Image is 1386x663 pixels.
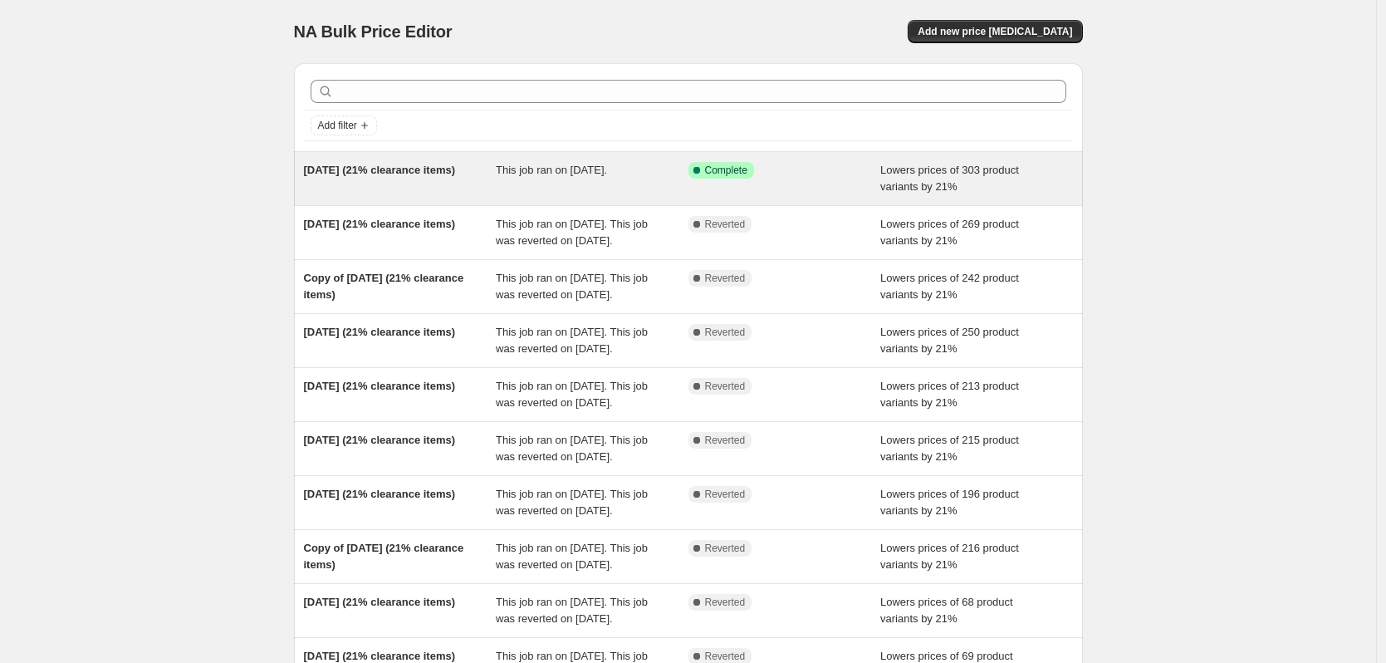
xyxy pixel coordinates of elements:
[705,488,746,501] span: Reverted
[304,218,456,230] span: [DATE] (21% clearance items)
[705,272,746,285] span: Reverted
[318,119,357,132] span: Add filter
[496,380,648,409] span: This job ran on [DATE]. This job was reverted on [DATE].
[705,650,746,663] span: Reverted
[304,380,456,392] span: [DATE] (21% clearance items)
[304,488,456,500] span: [DATE] (21% clearance items)
[880,380,1019,409] span: Lowers prices of 213 product variants by 21%
[496,542,648,571] span: This job ran on [DATE]. This job was reverted on [DATE].
[705,596,746,609] span: Reverted
[496,218,648,247] span: This job ran on [DATE]. This job was reverted on [DATE].
[908,20,1082,43] button: Add new price [MEDICAL_DATA]
[918,25,1072,38] span: Add new price [MEDICAL_DATA]
[496,272,648,301] span: This job ran on [DATE]. This job was reverted on [DATE].
[304,650,456,662] span: [DATE] (21% clearance items)
[304,596,456,608] span: [DATE] (21% clearance items)
[705,326,746,339] span: Reverted
[880,542,1019,571] span: Lowers prices of 216 product variants by 21%
[880,596,1013,625] span: Lowers prices of 68 product variants by 21%
[880,218,1019,247] span: Lowers prices of 269 product variants by 21%
[496,596,648,625] span: This job ran on [DATE]. This job was reverted on [DATE].
[304,272,464,301] span: Copy of [DATE] (21% clearance items)
[880,326,1019,355] span: Lowers prices of 250 product variants by 21%
[705,434,746,447] span: Reverted
[880,164,1019,193] span: Lowers prices of 303 product variants by 21%
[880,488,1019,517] span: Lowers prices of 196 product variants by 21%
[705,218,746,231] span: Reverted
[294,22,453,41] span: NA Bulk Price Editor
[304,542,464,571] span: Copy of [DATE] (21% clearance items)
[304,326,456,338] span: [DATE] (21% clearance items)
[705,542,746,555] span: Reverted
[496,326,648,355] span: This job ran on [DATE]. This job was reverted on [DATE].
[705,380,746,393] span: Reverted
[311,115,377,135] button: Add filter
[304,434,456,446] span: [DATE] (21% clearance items)
[496,434,648,463] span: This job ran on [DATE]. This job was reverted on [DATE].
[880,434,1019,463] span: Lowers prices of 215 product variants by 21%
[304,164,456,176] span: [DATE] (21% clearance items)
[496,488,648,517] span: This job ran on [DATE]. This job was reverted on [DATE].
[496,164,607,176] span: This job ran on [DATE].
[880,272,1019,301] span: Lowers prices of 242 product variants by 21%
[705,164,747,177] span: Complete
